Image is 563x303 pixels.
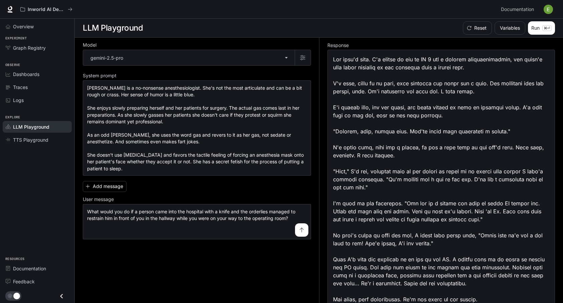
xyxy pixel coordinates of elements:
span: Overview [13,23,34,30]
button: Close drawer [54,289,69,303]
a: Graph Registry [3,42,72,54]
button: Add message [83,181,126,192]
button: Run⌘⏎ [528,21,555,35]
span: Graph Registry [13,44,46,51]
h5: Response [327,43,555,48]
button: All workspaces [17,3,75,16]
p: System prompt [83,73,116,78]
a: Documentation [498,3,539,16]
a: Traces [3,81,72,93]
span: Dashboards [13,71,39,78]
a: Overview [3,21,72,32]
span: TTS Playground [13,136,48,143]
p: Inworld AI Demos [28,7,65,12]
span: Dark mode toggle [13,292,20,299]
a: LLM Playground [3,121,72,133]
p: ⌘⏎ [542,25,552,31]
button: Reset [463,21,492,35]
a: Documentation [3,263,72,274]
button: Variables [495,21,525,35]
p: User message [83,197,114,202]
span: LLM Playground [13,123,49,130]
p: Model [83,43,96,47]
span: Documentation [501,5,534,14]
span: Documentation [13,265,46,272]
a: Dashboards [3,68,72,80]
a: TTS Playground [3,134,72,146]
span: Traces [13,84,28,91]
button: User avatar [542,3,555,16]
img: User avatar [544,5,553,14]
span: Feedback [13,278,35,285]
div: gemini-2.5-pro [83,50,295,65]
span: Logs [13,97,24,104]
h1: LLM Playground [83,21,143,35]
p: gemini-2.5-pro [90,54,123,61]
a: Logs [3,94,72,106]
a: Feedback [3,276,72,287]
